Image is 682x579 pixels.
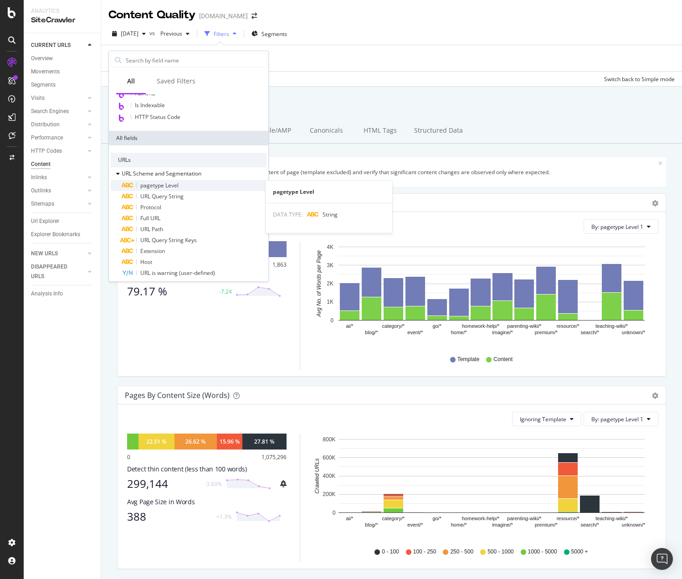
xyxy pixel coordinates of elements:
div: Open Intercom Messenger [651,548,673,570]
span: 500 - 1000 [487,548,513,556]
a: Distribution [31,120,85,129]
text: parenting-wiki/* [507,324,542,329]
span: HTTP Status Code [135,113,180,121]
span: URL Scheme and Segmentation [122,170,201,177]
text: blog/* [365,522,378,528]
div: +1.3% [216,513,232,521]
div: 15.96 % [220,438,240,445]
span: Is Indexable [135,101,165,109]
span: Protocol [140,203,161,211]
div: Segments [31,80,56,90]
span: Content [493,356,513,363]
button: Filters [201,26,240,41]
div: Search Engines [31,107,69,116]
a: HTTP Codes [31,146,85,156]
text: 4K [327,244,333,250]
div: -3.69% [205,480,222,488]
span: Full URL [140,214,160,222]
span: Host [140,258,152,266]
div: 299,144 [127,477,199,490]
text: category/* [382,516,405,522]
span: vs [149,29,157,37]
text: 800K [323,436,335,443]
text: Crawled URLs [314,459,320,494]
text: homework-help/* [462,324,500,329]
div: SiteCrawler [31,15,93,26]
div: HTML Tags [353,119,407,144]
text: 400K [323,473,335,479]
button: By: pagetype Level 1 [584,412,658,426]
text: resource/* [557,516,580,522]
span: 250 - 500 [450,548,473,556]
text: Avg No. of Words per Page [316,250,322,317]
button: Switch back to Simple mode [600,72,675,86]
text: imagine/* [492,522,513,528]
div: All fields [109,131,268,145]
div: Overview [31,54,53,63]
div: Visits [31,93,45,103]
text: unknown/* [622,522,646,528]
div: Distribution [31,120,60,129]
svg: A chart. [311,241,651,347]
div: 1,075,296 [262,453,287,461]
span: URL Query String Keys [140,236,197,244]
text: search/* [580,330,599,336]
a: DISAPPEARED URLS [31,262,85,281]
div: Content [31,160,51,169]
span: Extension [140,247,165,255]
text: home/* [451,522,467,528]
div: 1,863 [272,261,287,269]
text: home/* [451,330,467,336]
span: DATA TYPE: [273,211,303,218]
text: event/* [407,522,423,528]
text: 1K [327,299,333,305]
div: 79.17 % [127,285,214,298]
div: Analysis Info [31,289,63,299]
span: Ignoring Template [520,415,566,423]
a: Outlinks [31,186,85,196]
text: event/* [407,330,423,336]
span: 5000 + [571,548,588,556]
span: URL Path [140,225,163,233]
a: NEW URLS [31,249,85,258]
div: All [127,77,135,86]
a: Visits [31,93,85,103]
text: premium/* [535,330,558,336]
div: DISAPPEARED URLS [31,262,77,281]
div: Switch back to Simple mode [604,75,675,83]
div: Detect thin content (less than 100 words) [127,465,287,474]
a: Overview [31,54,94,63]
button: Segments [248,26,291,41]
div: Analytics [31,7,93,15]
div: Inlinks [31,173,47,182]
a: Analysis Info [31,289,94,299]
div: Chase thin content, looking at the actual content of page (template excluded) and verify that sig... [157,168,658,176]
div: [DOMAIN_NAME] [199,11,248,21]
text: unknown/* [622,330,646,336]
div: Avg Page Size in Words [127,497,287,507]
div: 26.62 % [185,438,205,445]
div: Outlinks [31,186,51,196]
span: String [323,211,338,218]
div: 388 [127,510,211,523]
div: 22.51 % [146,438,166,445]
button: Previous [157,26,193,41]
span: Segments [262,30,287,38]
div: Filters [214,30,229,38]
div: Structured Data [407,119,470,144]
text: 2K [327,280,333,287]
span: Template [457,356,480,363]
text: premium/* [535,522,558,528]
text: resource/* [557,324,580,329]
span: By: pagetype Level 1 [591,415,643,423]
text: 0 [330,317,333,324]
a: Segments [31,80,94,90]
div: -7.24 [219,288,232,295]
text: search/* [580,522,599,528]
div: Pages by Content Size (Words) [125,391,230,400]
a: Movements [31,67,94,77]
a: Performance [31,133,85,143]
div: HTTP Codes [31,146,62,156]
text: teaching-wiki/* [595,516,628,522]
